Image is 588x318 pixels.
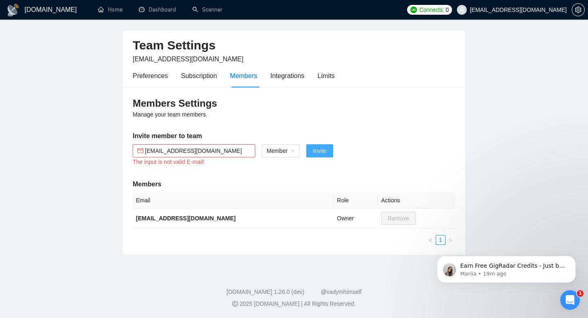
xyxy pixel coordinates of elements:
span: Manage your team members. [133,111,207,118]
div: 2025 [DOMAIN_NAME] | All Rights Reserved. [7,300,581,308]
b: [EMAIL_ADDRESS][DOMAIN_NAME] [136,215,236,222]
button: right [445,235,455,245]
span: 0 [445,5,449,14]
a: 1 [436,235,445,244]
span: Invite [313,146,326,155]
button: setting [572,3,585,16]
a: @vadymhimself [321,289,361,295]
h2: Team Settings [133,37,455,54]
input: Email address [145,146,250,155]
div: Integrations [270,71,305,81]
a: homeHome [98,6,122,13]
a: searchScanner [192,6,223,13]
th: Role [334,193,378,208]
iframe: Intercom notifications message [425,239,588,296]
h5: Members [133,179,455,189]
th: Actions [378,193,455,208]
td: Owner [334,208,378,228]
li: Next Page [445,235,455,245]
h5: Invite member to team [133,131,455,141]
div: Subscription [181,71,217,81]
div: Members [230,71,257,81]
img: upwork-logo.png [410,7,417,13]
span: mail [138,148,143,154]
span: 1 [577,290,584,297]
span: Member [267,145,295,157]
span: Connects: [419,5,444,14]
iframe: Intercom live chat [560,290,580,310]
div: Preferences [133,71,168,81]
div: Limits [318,71,335,81]
li: 1 [436,235,445,245]
span: right [448,238,453,243]
button: Invite [306,144,333,157]
span: [EMAIL_ADDRESS][DOMAIN_NAME] [133,56,243,63]
li: Previous Page [426,235,436,245]
img: logo [7,4,20,17]
span: left [428,238,433,243]
span: copyright [232,301,238,307]
div: The input is not valid E-mail! [133,157,255,166]
a: setting [572,7,585,13]
a: dashboardDashboard [139,6,176,13]
h3: Members Settings [133,97,455,110]
button: left [426,235,436,245]
span: user [459,7,465,13]
th: Email [133,193,334,208]
a: [DOMAIN_NAME] 1.26.0 (dev) [227,289,305,295]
